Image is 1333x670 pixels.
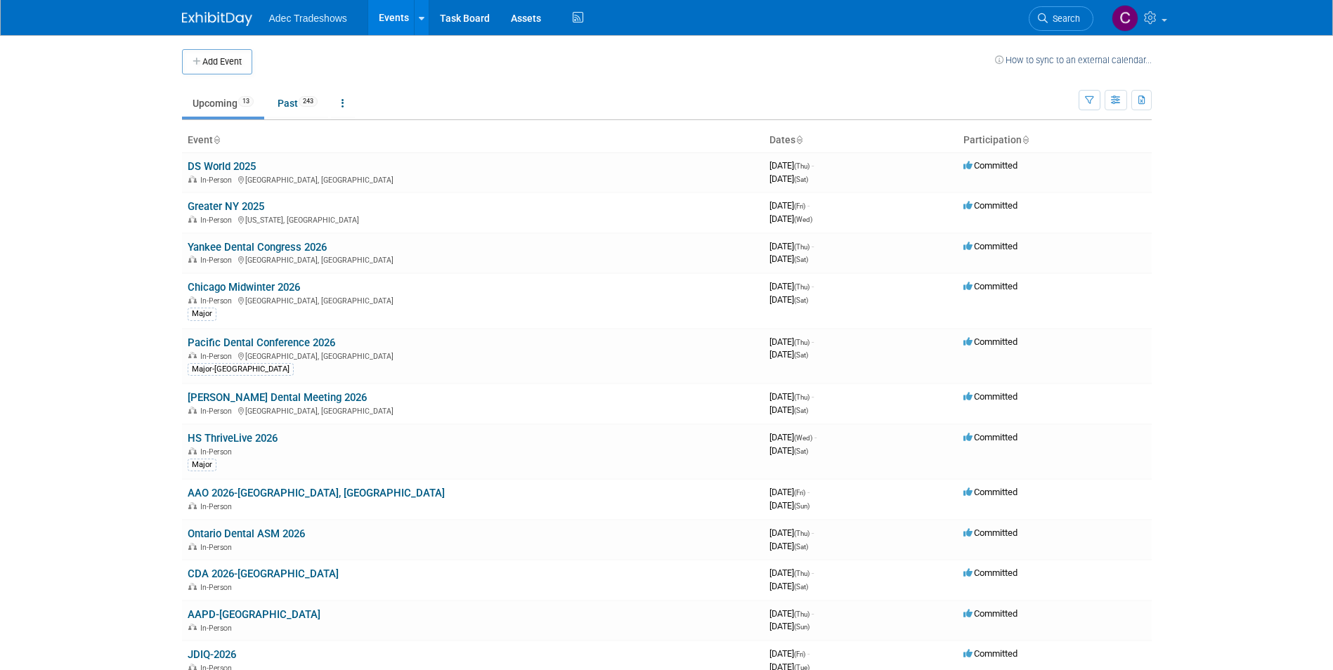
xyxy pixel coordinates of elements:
span: - [807,487,809,497]
div: [US_STATE], [GEOGRAPHIC_DATA] [188,214,758,225]
span: In-Person [200,176,236,185]
span: - [812,391,814,402]
span: (Thu) [794,393,809,401]
th: Event [182,129,764,152]
span: [DATE] [769,608,814,619]
span: (Sat) [794,543,808,551]
img: In-Person Event [188,296,197,303]
a: AAO 2026-[GEOGRAPHIC_DATA], [GEOGRAPHIC_DATA] [188,487,445,499]
span: (Sat) [794,256,808,263]
a: [PERSON_NAME] Dental Meeting 2026 [188,391,367,404]
span: (Thu) [794,530,809,537]
span: (Thu) [794,339,809,346]
span: [DATE] [769,581,808,591]
div: Major [188,459,216,471]
span: (Thu) [794,610,809,618]
span: (Sat) [794,296,808,304]
span: [DATE] [769,541,808,551]
a: Sort by Participation Type [1022,134,1029,145]
a: Greater NY 2025 [188,200,264,213]
img: In-Person Event [188,447,197,454]
span: - [812,608,814,619]
span: [DATE] [769,487,809,497]
span: Committed [963,281,1017,291]
a: HS ThriveLive 2026 [188,432,278,445]
a: Sort by Event Name [213,134,220,145]
span: - [812,527,814,538]
img: In-Person Event [188,216,197,223]
img: In-Person Event [188,407,197,414]
div: [GEOGRAPHIC_DATA], [GEOGRAPHIC_DATA] [188,294,758,306]
span: (Sat) [794,447,808,455]
span: Committed [963,391,1017,402]
span: - [807,200,809,211]
span: Committed [963,567,1017,578]
span: Committed [963,527,1017,538]
span: - [812,336,814,347]
button: Add Event [182,49,252,74]
span: 243 [299,96,318,107]
img: In-Person Event [188,624,197,631]
a: JDIQ-2026 [188,648,236,661]
div: [GEOGRAPHIC_DATA], [GEOGRAPHIC_DATA] [188,173,758,185]
span: [DATE] [769,445,808,456]
span: Adec Tradeshows [269,13,347,24]
img: In-Person Event [188,352,197,359]
th: Participation [958,129,1152,152]
span: (Fri) [794,650,805,658]
a: Chicago Midwinter 2026 [188,281,300,294]
img: In-Person Event [188,176,197,183]
span: In-Person [200,296,236,306]
span: Committed [963,487,1017,497]
span: In-Person [200,624,236,633]
a: Upcoming13 [182,90,264,117]
span: (Thu) [794,283,809,291]
span: 13 [238,96,254,107]
span: Committed [963,241,1017,251]
img: In-Person Event [188,543,197,550]
span: In-Person [200,352,236,361]
span: [DATE] [769,200,809,211]
span: - [814,432,817,442]
span: [DATE] [769,432,817,442]
span: Committed [963,648,1017,659]
span: [DATE] [769,648,809,659]
span: [DATE] [769,160,814,171]
a: Pacific Dental Conference 2026 [188,336,335,349]
span: [DATE] [769,336,814,347]
span: [DATE] [769,254,808,264]
span: (Thu) [794,570,809,577]
img: ExhibitDay [182,12,252,26]
span: (Sun) [794,623,809,631]
a: Ontario Dental ASM 2026 [188,527,305,540]
span: In-Person [200,216,236,225]
span: (Sat) [794,176,808,183]
span: Search [1048,13,1080,24]
a: Search [1029,6,1093,31]
span: - [812,567,814,578]
a: Yankee Dental Congress 2026 [188,241,327,254]
img: In-Person Event [188,583,197,590]
span: (Thu) [794,162,809,170]
span: (Fri) [794,202,805,210]
span: Committed [963,608,1017,619]
span: (Thu) [794,243,809,251]
span: [DATE] [769,349,808,360]
span: Committed [963,336,1017,347]
span: (Sun) [794,502,809,510]
span: Committed [963,160,1017,171]
span: - [807,648,809,659]
span: (Sat) [794,351,808,359]
span: [DATE] [769,405,808,415]
span: In-Person [200,407,236,416]
div: Major-[GEOGRAPHIC_DATA] [188,363,294,376]
span: - [812,160,814,171]
span: Committed [963,432,1017,442]
a: Sort by Start Date [795,134,802,145]
a: Past243 [267,90,328,117]
span: [DATE] [769,391,814,402]
th: Dates [764,129,958,152]
span: In-Person [200,543,236,552]
a: DS World 2025 [188,160,256,173]
span: (Wed) [794,434,812,442]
